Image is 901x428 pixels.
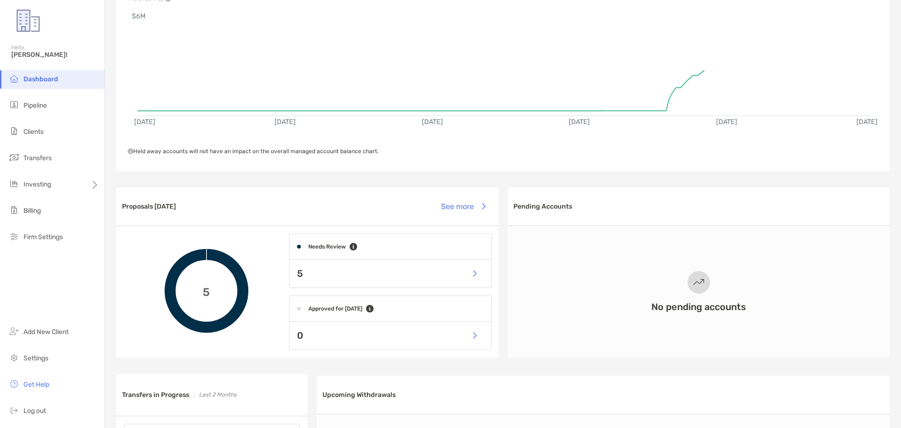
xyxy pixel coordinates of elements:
span: Settings [23,354,48,362]
span: Log out [23,407,46,415]
img: settings icon [8,352,20,363]
h3: Pending Accounts [513,202,572,210]
span: Firm Settings [23,233,63,241]
span: Get Help [23,381,49,389]
img: Zoe Logo [11,4,45,38]
span: Clients [23,128,44,136]
span: Add New Client [23,328,69,336]
img: dashboard icon [8,73,20,84]
text: [DATE] [422,118,443,126]
button: See more [434,196,493,217]
img: pipeline icon [8,99,20,110]
p: Last 2 Months [199,389,237,401]
text: $6M [132,12,145,20]
h3: Upcoming Withdrawals [322,391,396,399]
span: Dashboard [23,75,58,83]
h4: Needs Review [308,243,346,250]
span: Pipeline [23,101,47,109]
span: 5 [203,284,210,298]
span: [PERSON_NAME]! [11,51,99,59]
h3: Proposals [DATE] [122,202,176,210]
img: billing icon [8,204,20,216]
h3: No pending accounts [651,301,746,312]
text: [DATE] [275,118,296,126]
span: Billing [23,207,41,215]
img: investing icon [8,178,20,189]
img: add_new_client icon [8,326,20,337]
span: Held away accounts will not have an impact on the overall managed account balance chart. [128,148,379,155]
img: get-help icon [8,378,20,389]
h3: Transfers in Progress [122,391,189,399]
span: Transfers [23,154,52,162]
text: [DATE] [856,118,878,126]
text: [DATE] [134,118,155,126]
p: 0 [297,330,303,342]
text: [DATE] [569,118,590,126]
img: logout icon [8,405,20,416]
span: Investing [23,180,51,188]
p: 5 [297,268,303,280]
img: transfers icon [8,152,20,163]
h4: Approved for [DATE] [308,305,362,312]
img: firm-settings icon [8,231,20,242]
img: clients icon [8,125,20,137]
text: [DATE] [716,118,737,126]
